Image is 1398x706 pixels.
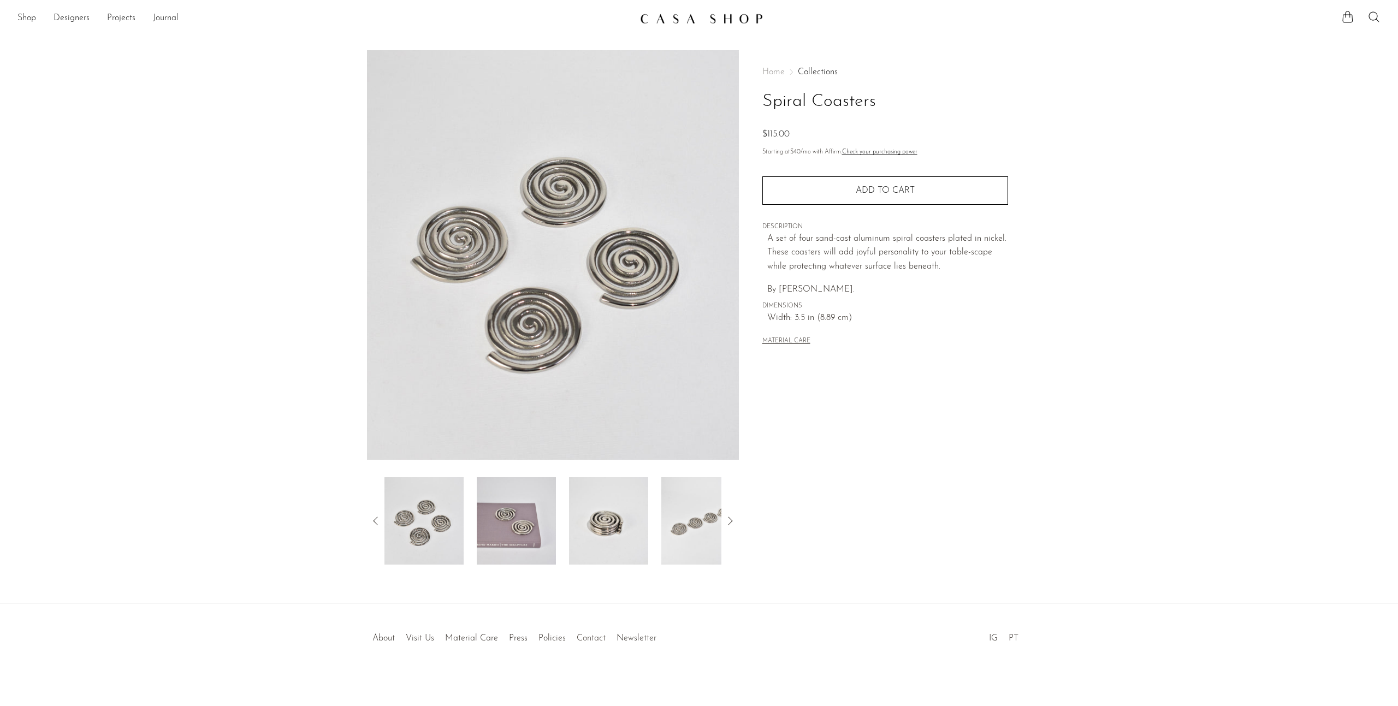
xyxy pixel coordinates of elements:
[367,625,662,646] ul: Quick links
[762,68,1008,76] nav: Breadcrumbs
[767,285,855,294] span: By [PERSON_NAME].
[762,68,785,76] span: Home
[54,11,90,26] a: Designers
[384,477,464,565] img: Spiral Coasters
[661,477,741,565] img: Spiral Coasters
[856,186,915,196] span: Add to cart
[762,222,1008,232] span: DESCRIPTION
[1009,634,1018,643] a: PT
[445,634,498,643] a: Material Care
[790,149,801,155] span: $40
[762,176,1008,205] button: Add to cart
[577,634,606,643] a: Contact
[762,130,790,139] span: $115.00
[767,311,1008,325] span: Width: 3.5 in (8.89 cm)
[762,147,1008,157] p: Starting at /mo with Affirm.
[767,234,1006,271] span: A set of four sand-cast aluminum spiral coasters plated in nickel. These coasters will add joyful...
[569,477,648,565] img: Spiral Coasters
[798,68,838,76] a: Collections
[989,634,998,643] a: IG
[762,301,1008,311] span: DIMENSIONS
[509,634,528,643] a: Press
[538,634,566,643] a: Policies
[842,149,917,155] a: Check your purchasing power - Learn more about Affirm Financing (opens in modal)
[17,9,631,28] ul: NEW HEADER MENU
[762,337,810,346] button: MATERIAL CARE
[367,50,739,460] img: Spiral Coasters
[762,88,1008,116] h1: Spiral Coasters
[372,634,395,643] a: About
[107,11,135,26] a: Projects
[477,477,556,565] img: Spiral Coasters
[406,634,434,643] a: Visit Us
[17,11,36,26] a: Shop
[984,625,1024,646] ul: Social Medias
[153,11,179,26] a: Journal
[17,9,631,28] nav: Desktop navigation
